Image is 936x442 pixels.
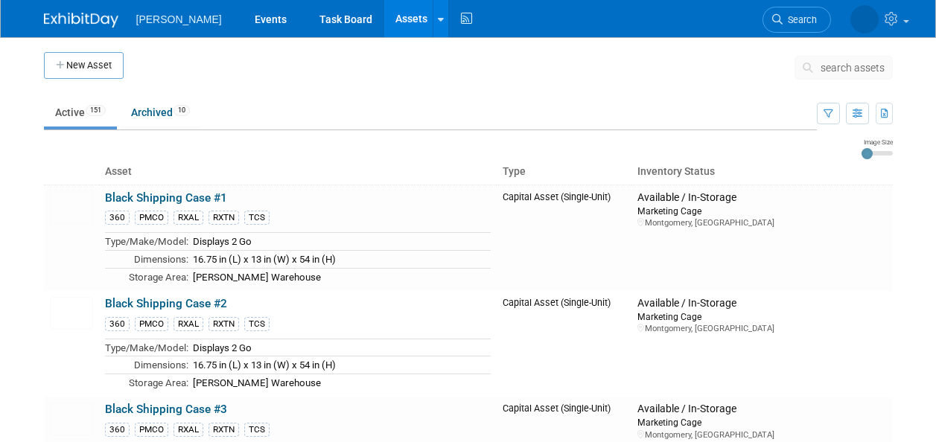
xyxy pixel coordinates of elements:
[637,429,886,441] div: Montgomery, [GEOGRAPHIC_DATA]
[637,416,886,429] div: Marketing Cage
[86,105,106,116] span: 151
[173,317,203,331] div: RXAL
[193,254,336,265] span: 16.75 in (L) x 13 in (W) x 54 in (H)
[637,310,886,323] div: Marketing Cage
[637,217,886,228] div: Montgomery, [GEOGRAPHIC_DATA]
[208,317,239,331] div: RXTN
[105,191,227,205] a: Black Shipping Case #1
[135,423,168,437] div: PMCO
[105,233,188,251] td: Type/Make/Model:
[862,138,893,147] div: Image Size
[105,317,130,331] div: 360
[637,403,886,416] div: Available / In-Storage
[135,211,168,225] div: PMCO
[637,297,886,310] div: Available / In-Storage
[44,98,117,126] a: Active151
[44,13,118,28] img: ExhibitDay
[783,14,817,25] span: Search
[44,52,124,79] button: New Asset
[188,374,491,391] td: [PERSON_NAME] Warehouse
[105,339,188,356] td: Type/Make/Model:
[99,159,497,185] th: Asset
[637,205,886,217] div: Marketing Cage
[188,233,491,251] td: Displays 2 Go
[105,356,188,374] td: Dimensions:
[637,323,886,334] div: Montgomery, [GEOGRAPHIC_DATA]
[244,211,270,225] div: TCS
[173,423,203,437] div: RXAL
[821,62,885,74] span: search assets
[105,403,227,416] a: Black Shipping Case #3
[795,56,893,80] button: search assets
[105,297,227,310] a: Black Shipping Case #2
[105,423,130,437] div: 360
[105,211,130,225] div: 360
[105,250,188,268] td: Dimensions:
[497,185,631,291] td: Capital Asset (Single-Unit)
[637,191,886,205] div: Available / In-Storage
[244,423,270,437] div: TCS
[497,291,631,397] td: Capital Asset (Single-Unit)
[173,211,203,225] div: RXAL
[188,268,491,285] td: [PERSON_NAME] Warehouse
[763,7,831,33] a: Search
[850,5,879,33] img: Amber Vincent
[208,211,239,225] div: RXTN
[208,423,239,437] div: RXTN
[497,159,631,185] th: Type
[188,339,491,356] td: Displays 2 Go
[244,317,270,331] div: TCS
[129,377,188,388] span: Storage Area:
[129,272,188,283] span: Storage Area:
[136,13,222,25] span: [PERSON_NAME]
[173,105,190,116] span: 10
[135,317,168,331] div: PMCO
[120,98,201,126] a: Archived10
[193,359,336,371] span: 16.75 in (L) x 13 in (W) x 54 in (H)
